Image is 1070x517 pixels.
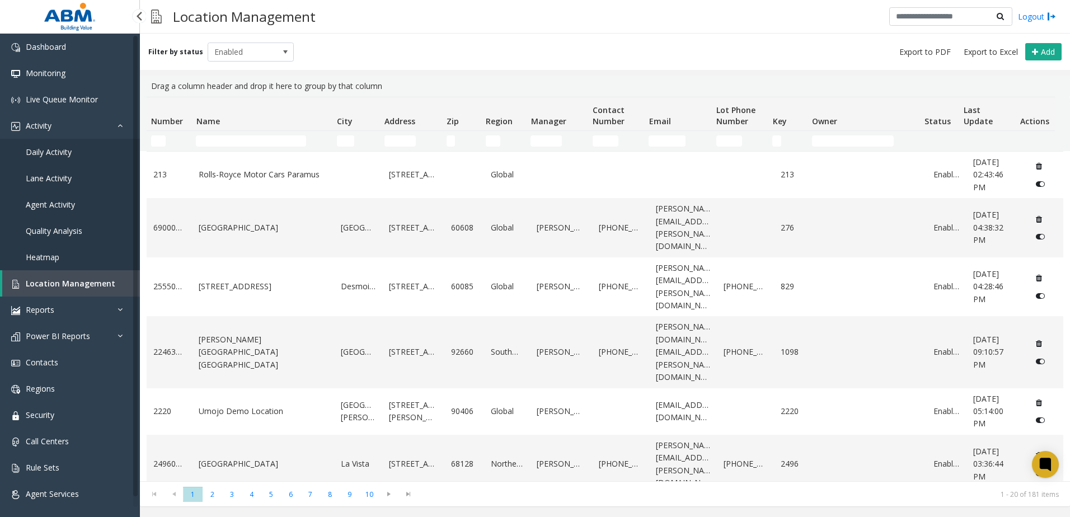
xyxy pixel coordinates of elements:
span: [DATE] 02:43:46 PM [973,157,1003,192]
span: Go to the next page [379,486,398,502]
span: Page 8 [320,487,340,502]
a: [DATE] 02:43:46 PM [973,156,1016,194]
img: 'icon' [11,464,20,473]
img: 'icon' [11,332,20,341]
a: [PHONE_NUMBER] [599,222,642,234]
a: [DATE] 04:38:32 PM [973,209,1016,246]
span: Heatmap [26,252,59,262]
a: 1098 [781,346,807,358]
span: Name [196,116,220,126]
input: City Filter [337,135,354,147]
input: Owner Filter [812,135,894,147]
a: [PHONE_NUMBER] [724,458,767,470]
input: Contact Number Filter [593,135,618,147]
a: 24960002 [153,458,185,470]
a: [DATE] 04:28:46 PM [973,268,1016,305]
img: 'icon' [11,385,20,394]
span: Page 7 [301,487,320,502]
a: Southwest [491,346,523,358]
span: Page 10 [359,487,379,502]
span: [DATE] 05:14:00 PM [973,393,1003,429]
td: Number Filter [147,131,191,151]
a: 60608 [451,222,477,234]
img: 'icon' [11,122,20,131]
button: Add [1025,43,1062,61]
img: 'icon' [11,438,20,446]
input: Name Filter [196,135,306,147]
a: 69000276 [153,222,185,234]
a: [PERSON_NAME] [537,346,586,358]
a: [PHONE_NUMBER] [724,280,767,293]
label: Filter by status [148,47,203,57]
button: Export to PDF [895,44,955,60]
a: [PERSON_NAME][EMAIL_ADDRESS][PERSON_NAME][DOMAIN_NAME] [656,262,711,312]
a: [GEOGRAPHIC_DATA][PERSON_NAME] [341,399,376,424]
span: Key [773,116,787,126]
span: Dashboard [26,41,66,52]
img: 'icon' [11,43,20,52]
a: [GEOGRAPHIC_DATA] [341,346,376,358]
a: [GEOGRAPHIC_DATA] [341,222,376,234]
a: [PERSON_NAME][GEOGRAPHIC_DATA] [GEOGRAPHIC_DATA] [199,333,327,371]
a: [GEOGRAPHIC_DATA] [199,458,327,470]
a: Rolls-Royce Motor Cars Paramus [199,168,327,181]
button: Delete [1030,335,1048,352]
a: [PERSON_NAME] [537,405,586,417]
span: Agent Services [26,488,79,499]
button: Delete [1030,157,1048,175]
div: Data table [140,97,1070,481]
span: Security [26,410,54,420]
a: [STREET_ADDRESS] [389,222,438,234]
span: Activity [26,120,51,131]
a: [PERSON_NAME] [537,280,586,293]
span: Owner [812,116,837,126]
a: 213 [781,168,807,181]
span: Go to the last page [398,486,418,502]
button: Delete [1030,446,1048,464]
a: [STREET_ADDRESS] [199,280,327,293]
span: Region [486,116,513,126]
button: Delete [1030,394,1048,412]
a: Enabled [933,280,960,293]
a: [STREET_ADDRESS] [389,458,438,470]
span: Go to the next page [381,490,396,499]
td: Key Filter [768,131,807,151]
span: Page 9 [340,487,359,502]
td: Contact Number Filter [588,131,644,151]
input: Manager Filter [531,135,562,147]
span: Reports [26,304,54,315]
span: Contacts [26,357,58,368]
th: Status [920,97,959,131]
a: [PHONE_NUMBER] [599,280,642,293]
a: Logout [1018,11,1056,22]
img: 'icon' [11,359,20,368]
a: La Vista [341,458,376,470]
span: Monitoring [26,68,65,78]
a: [PHONE_NUMBER] [724,346,767,358]
img: pageIcon [151,3,162,30]
a: 2496 [781,458,807,470]
button: Delete [1030,269,1048,287]
span: Manager [531,116,566,126]
img: 'icon' [11,69,20,78]
input: Zip Filter [447,135,456,147]
td: Zip Filter [442,131,481,151]
div: Drag a column header and drop it here to group by that column [147,76,1063,97]
span: [DATE] 04:38:32 PM [973,209,1003,245]
a: [PERSON_NAME] [537,222,586,234]
td: Lot Phone Number Filter [712,131,768,151]
img: logout [1047,11,1056,22]
a: [DATE] 05:14:00 PM [973,393,1016,430]
span: [DATE] 04:28:46 PM [973,269,1003,304]
img: 'icon' [11,411,20,420]
a: [PERSON_NAME][DOMAIN_NAME][EMAIL_ADDRESS][PERSON_NAME][DOMAIN_NAME] [656,321,711,383]
a: [STREET_ADDRESS] [389,168,438,181]
span: Email [649,116,671,126]
span: Contact Number [593,105,625,126]
input: Lot Phone Number Filter [716,135,742,147]
a: [PERSON_NAME][EMAIL_ADDRESS][PERSON_NAME][DOMAIN_NAME] [656,203,711,253]
span: Number [151,116,183,126]
a: Enabled [933,405,960,417]
a: Global [491,168,523,181]
span: Lot Phone Number [716,105,755,126]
